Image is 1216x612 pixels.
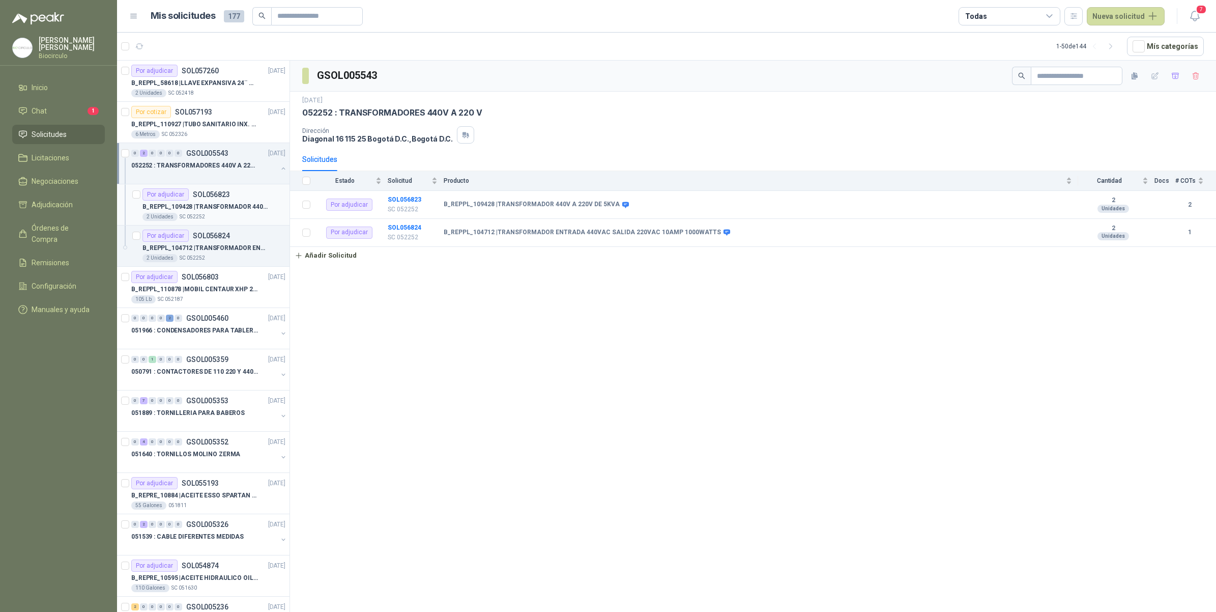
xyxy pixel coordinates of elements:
[193,191,230,198] p: SOL056823
[140,603,148,610] div: 0
[131,436,287,468] a: 0 4 0 0 0 0 GSOL005352[DATE] 051640 : TORNILLOS MOLINO ZERMA
[157,603,165,610] div: 0
[131,78,258,88] p: B_REPPL_58618 | LLAVE EXPANSIVA 24¨ MARCA PROTO
[131,408,245,418] p: 051889 : TORNILLERIA PARA BABEROS
[131,353,287,386] a: 0 0 1 0 0 0 GSOL005359[DATE] 050791 : CONTACTORES DE 110 220 Y 440 V
[175,603,182,610] div: 0
[1175,177,1196,184] span: # COTs
[131,312,287,345] a: 0 0 0 0 2 0 GSOL005460[DATE] 051966 : CONDENSADORES PARA TABLERO PRINCIPAL L1
[32,129,67,140] span: Solicitudes
[224,10,244,22] span: 177
[131,295,156,303] div: 105 Lb
[157,315,165,322] div: 0
[268,272,285,282] p: [DATE]
[131,491,258,500] p: B_REPRE_10884 | ACEITE ESSO SPARTAN EP 220
[166,315,173,322] div: 2
[268,66,285,76] p: [DATE]
[166,356,173,363] div: 0
[32,257,69,268] span: Remisiones
[326,227,372,239] div: Por adjudicar
[166,397,173,404] div: 0
[12,253,105,272] a: Remisiones
[12,300,105,319] a: Manuales y ayuda
[444,171,1078,191] th: Producto
[186,397,228,404] p: GSOL005353
[175,438,182,446] div: 0
[175,397,182,404] div: 0
[12,12,64,24] img: Logo peakr
[168,502,187,510] p: 051811
[186,356,228,363] p: GSOL005359
[131,477,178,489] div: Por adjudicar
[268,479,285,488] p: [DATE]
[302,127,453,134] p: Dirección
[131,518,287,551] a: 0 2 0 0 0 0 GSOL005326[DATE] 051539 : CABLE DIFERENTES MEDIDAS
[142,230,189,242] div: Por adjudicar
[140,397,148,404] div: 7
[158,295,183,303] p: SC 052187
[142,243,269,253] p: B_REPPL_104712 | TRANSFORMADOR ENTRADA 440VAC SALIDA 220VAC 10AMP 1000WATTS
[388,205,438,214] p: SC 052252
[316,177,373,184] span: Estado
[131,395,287,427] a: 0 7 0 0 0 0 GSOL005353[DATE] 051889 : TORNILLERIA PARA BABEROS
[131,285,258,294] p: B_REPPL_110878 | MOBIL CENTAUR XHP 222
[1175,228,1204,237] b: 1
[268,149,285,158] p: [DATE]
[131,147,287,180] a: 0 2 0 0 0 0 GSOL005543[DATE] 052252 : TRANSFORMADORES 440V A 220 V
[149,397,156,404] div: 0
[131,89,166,97] div: 2 Unidades
[182,480,219,487] p: SOL055193
[131,584,169,592] div: 110 Galones
[186,150,228,157] p: GSOL005543
[32,222,95,245] span: Órdenes de Compra
[157,150,165,157] div: 0
[166,438,173,446] div: 0
[186,521,228,528] p: GSOL005326
[1078,171,1154,191] th: Cantidad
[166,521,173,528] div: 0
[175,521,182,528] div: 0
[182,562,219,569] p: SOL054874
[12,195,105,214] a: Adjudicación
[131,120,258,129] p: B_REPPL_110927 | TUBO SANITARIO INX. 304 10" X 6MT
[12,276,105,296] a: Configuración
[117,267,289,308] a: Por adjudicarSOL056803[DATE] B_REPPL_110878 |MOBIL CENTAUR XHP 222105 LbSC 052187
[12,101,105,121] a: Chat1
[162,130,187,138] p: SC 052326
[1078,177,1140,184] span: Cantidad
[12,218,105,249] a: Órdenes de Compra
[186,315,228,322] p: GSOL005460
[1097,205,1129,213] div: Unidades
[142,188,189,201] div: Por adjudicar
[316,171,388,191] th: Estado
[131,532,244,542] p: 051539 : CABLE DIFERENTES MEDIDAS
[12,78,105,97] a: Inicio
[193,232,230,239] p: SOL056824
[268,602,285,612] p: [DATE]
[140,356,148,363] div: 0
[388,224,421,231] a: SOL056824
[117,102,289,143] a: Por cotizarSOL057193[DATE] B_REPPL_110927 |TUBO SANITARIO INX. 304 10" X 6MT6 MetrosSC 052326
[1185,7,1204,25] button: 7
[1175,171,1216,191] th: # COTs
[32,199,73,210] span: Adjudicación
[388,177,429,184] span: Solicitud
[186,603,228,610] p: GSOL005236
[302,107,482,118] p: 052252 : TRANSFORMADORES 440V A 220 V
[32,176,78,187] span: Negociaciones
[180,213,205,221] p: SC 052252
[140,521,148,528] div: 2
[166,603,173,610] div: 0
[290,247,1216,264] a: Añadir Solicitud
[131,271,178,283] div: Por adjudicar
[149,438,156,446] div: 0
[142,202,269,212] p: B_REPPL_109428 | TRANSFORMADOR 440V A 220V DE 5KVA
[32,82,48,93] span: Inicio
[131,65,178,77] div: Por adjudicar
[444,177,1064,184] span: Producto
[149,521,156,528] div: 0
[131,521,139,528] div: 0
[268,520,285,530] p: [DATE]
[388,196,421,203] b: SOL056823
